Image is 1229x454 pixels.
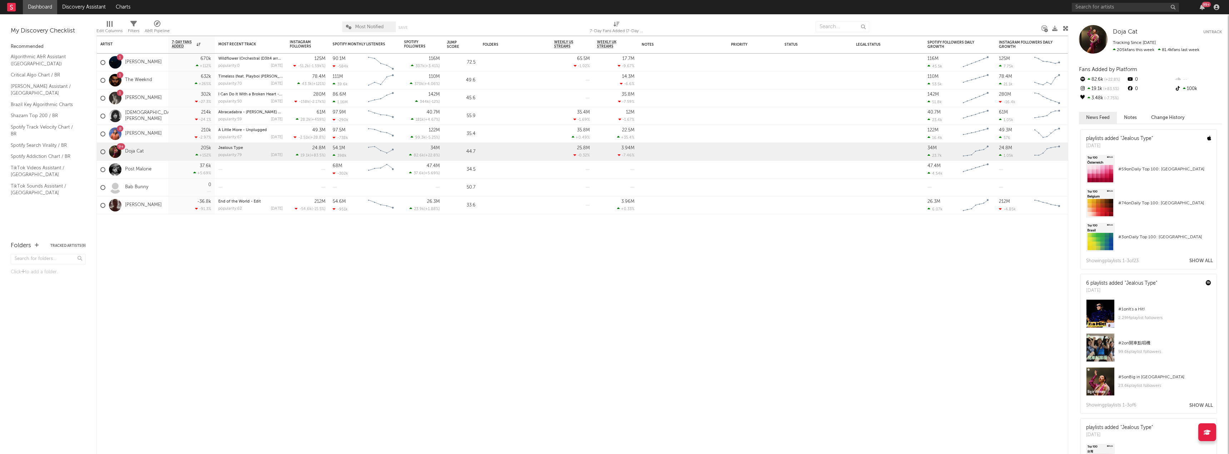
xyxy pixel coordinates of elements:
div: 214k [201,110,211,115]
a: Algorithmic A&R Assistant ([GEOGRAPHIC_DATA]) [11,53,79,68]
div: Status [785,43,831,47]
span: -2.51k [298,136,309,140]
div: [DATE] [271,82,283,86]
span: Weekly UK Streams [597,40,624,49]
span: +4.06 % [424,82,439,86]
div: 26.3M [427,199,440,204]
div: 68M [333,164,342,168]
a: Wildflower (Orchestral (D3lt4 arrang.) [218,57,287,61]
span: 344k [420,100,429,104]
div: Abracadabra - Gesaffelstein Remix [218,110,283,114]
div: 47.4M [427,164,440,168]
a: Critical Algo Chart / BR [11,71,79,79]
div: 33.6 [447,201,476,210]
div: ( ) [410,81,440,86]
div: [DATE] [271,207,283,211]
button: Save [398,26,408,30]
div: 22.5M [622,128,635,133]
div: ( ) [411,135,440,140]
a: TikTok Sounds Assistant / [GEOGRAPHIC_DATA] [11,182,79,197]
div: 97.9M [333,110,346,115]
div: -36.8k [197,199,211,204]
div: # 59 on Daily Top 100: [GEOGRAPHIC_DATA] [1118,165,1211,174]
a: #5onBig in [GEOGRAPHIC_DATA]23.6kplaylist followers [1081,367,1216,401]
div: 0 [1126,75,1174,84]
a: End of the World - Edit [218,200,261,204]
div: Artist [100,42,154,46]
svg: Chart title [960,54,992,71]
div: -9.67 % [618,64,635,68]
span: +22.8 % [1103,78,1120,82]
a: Brazil Key Algorithmic Charts [11,101,79,109]
div: -91.3 % [195,206,211,211]
svg: Chart title [960,89,992,107]
div: 23.7k [927,153,942,158]
button: Tracked Artists(9) [50,244,86,248]
div: 51.8k [927,100,942,104]
svg: Chart title [1031,125,1063,143]
div: A&R Pipeline [145,27,170,35]
div: -2.97 % [195,135,211,140]
div: 26.3M [927,199,940,204]
div: 7.75k [999,64,1013,69]
div: popularity: 62 [218,207,242,211]
div: -1.02 % [574,64,590,68]
div: 116M [429,56,440,61]
div: ( ) [297,81,325,86]
div: -6.6 % [620,81,635,86]
div: 125M [314,56,325,61]
div: Spotify Followers Daily Growth [927,40,981,49]
div: 23.6k playlist followers [1118,381,1211,390]
div: 142M [927,92,939,97]
div: ( ) [409,206,440,211]
div: # 5 on Big in [GEOGRAPHIC_DATA] [1118,373,1211,381]
div: ( ) [411,117,440,122]
span: 81.4k fans last week [1113,48,1199,52]
div: +35.4 % [617,135,635,140]
div: 24.8M [999,146,1012,150]
div: Folders [483,43,536,47]
div: Notes [642,43,713,47]
div: 37.6k [200,164,211,168]
a: Jealous Type [218,146,243,150]
div: popularity: 0 [218,64,240,68]
div: -4.85k [999,207,1016,211]
svg: Chart title [365,89,397,107]
div: 110M [927,74,939,79]
span: -15.5 % [313,207,324,211]
div: 16.4k [927,135,942,140]
span: +3.41 % [426,64,439,68]
span: 28.2k [300,118,310,122]
div: 116M [927,56,939,61]
div: 632k [201,74,211,79]
div: -584k [333,64,348,69]
a: [DEMOGRAPHIC_DATA][PERSON_NAME] [125,110,177,122]
div: -- [1174,75,1222,84]
svg: Chart title [365,54,397,71]
div: 125M [999,56,1010,61]
div: -738k [333,135,348,140]
div: 2.29M playlist followers [1118,314,1211,322]
a: Shazam Top 200 / BR [11,112,79,120]
svg: Chart title [365,107,397,125]
a: #1onIt's a Hit!2.29Mplaylist followers [1081,299,1216,333]
div: 0 [208,183,211,187]
span: 7-Day Fans Added [172,40,195,49]
button: Notes [1117,112,1144,124]
button: News Feed [1079,112,1117,124]
div: 17.7M [622,56,635,61]
div: -7.59 % [618,99,635,104]
svg: Chart title [365,196,397,214]
div: +152 % [195,153,211,158]
div: 53.5k [927,82,942,86]
div: ( ) [294,99,325,104]
div: 34M [431,146,440,150]
input: Search... [816,21,869,32]
a: Abracadabra - [PERSON_NAME] Remix [218,110,289,114]
div: 280M [313,92,325,97]
div: 398k [333,153,347,158]
div: Spotify Monthly Listeners [333,42,386,46]
div: -290k [333,118,348,122]
a: Spotify Track Velocity Chart / BR [11,123,79,138]
div: +5.69 % [193,171,211,175]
